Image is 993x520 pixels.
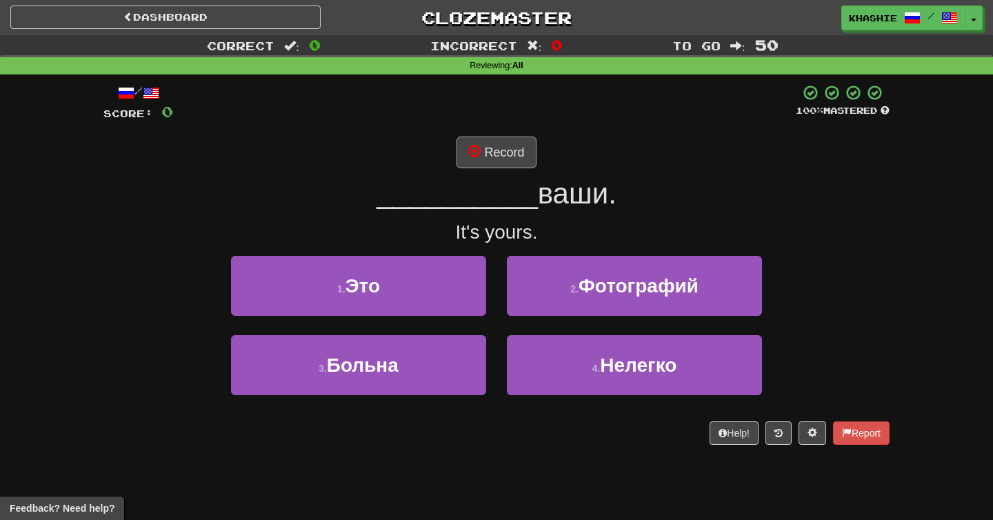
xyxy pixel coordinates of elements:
span: Correct [207,39,274,52]
div: Mastered [796,105,890,117]
span: Фотографий [579,275,699,297]
strong: All [512,61,523,70]
small: 1 . [337,283,345,294]
a: Khashie / [841,6,965,30]
div: It's yours. [103,219,890,246]
span: __________ [377,177,538,210]
span: 0 [309,37,321,53]
button: Round history (alt+y) [765,421,792,445]
span: Incorrect [430,39,517,52]
span: 50 [755,37,779,53]
span: : [284,40,299,52]
span: Это [345,275,380,297]
button: 1.Это [231,256,486,316]
small: 2 . [570,283,579,294]
button: Record [457,137,536,168]
button: 2.Фотографий [507,256,762,316]
div: / [103,84,173,101]
small: 4 . [592,363,601,374]
a: Clozemaster [341,6,652,30]
button: 4.Нелегко [507,335,762,395]
span: ваши. [538,177,616,210]
span: Khashie [849,12,897,24]
small: 3 . [319,363,327,374]
span: Больна [327,354,399,376]
a: Dashboard [10,6,321,29]
span: / [927,11,934,21]
span: To go [672,39,721,52]
span: 0 [161,103,173,120]
span: : [730,40,745,52]
span: 0 [551,37,563,53]
span: Open feedback widget [10,501,114,515]
span: : [527,40,542,52]
span: 100 % [796,105,823,116]
button: Help! [710,421,759,445]
button: 3.Больна [231,335,486,395]
span: Score: [103,108,153,119]
button: Report [833,421,890,445]
span: Нелегко [600,354,676,376]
